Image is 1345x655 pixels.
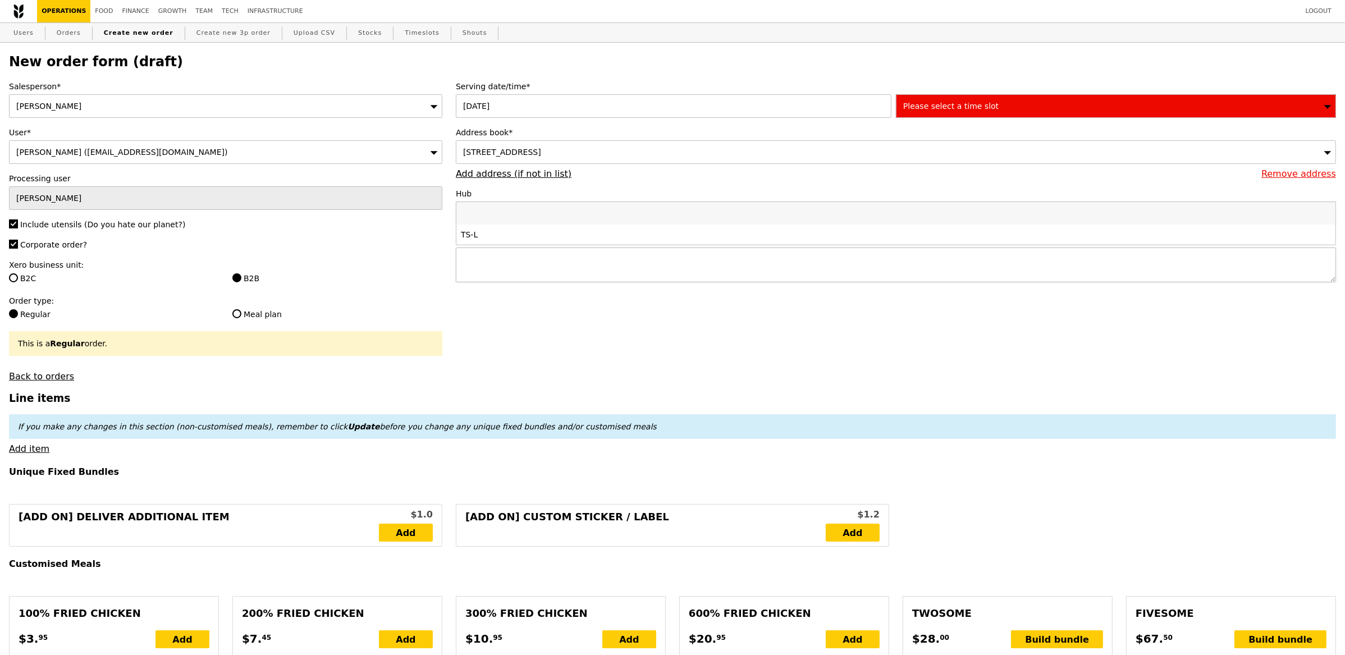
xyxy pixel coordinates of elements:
[826,630,880,648] div: Add
[50,339,84,348] b: Regular
[9,54,1336,70] h2: New order form (draft)
[903,102,999,111] span: Please select a time slot
[456,127,1336,138] label: Address book*
[1234,630,1326,648] div: Build bundle
[262,633,271,642] span: 45
[1261,168,1336,179] a: Remove address
[689,630,716,647] span: $20.
[9,443,49,454] a: Add item
[379,508,433,521] div: $1.0
[9,273,219,284] label: B2C
[289,23,340,43] a: Upload CSV
[826,524,880,542] a: Add
[493,633,502,642] span: 95
[602,630,656,648] div: Add
[354,23,386,43] a: Stocks
[242,630,262,647] span: $7.
[9,273,18,282] input: B2C
[1011,630,1103,648] div: Build bundle
[232,309,241,318] input: Meal plan
[456,168,571,179] a: Add address (if not in list)
[400,23,443,43] a: Timeslots
[9,81,442,92] label: Salesperson*
[9,240,18,249] input: Corporate order?
[9,466,1336,477] h4: Unique Fixed Bundles
[347,422,379,431] b: Update
[456,188,1336,199] label: Hub
[463,148,541,157] span: [STREET_ADDRESS]
[9,295,442,306] label: Order type:
[19,509,379,542] div: [Add on] Deliver Additional Item
[52,23,85,43] a: Orders
[465,606,656,621] div: 300% Fried Chicken
[232,273,241,282] input: B2B
[18,422,657,431] em: If you make any changes in this section (non-customised meals), remember to click before you chan...
[20,240,87,249] span: Corporate order?
[716,633,726,642] span: 95
[456,81,1336,92] label: Serving date/time*
[1136,606,1326,621] div: Fivesome
[99,23,178,43] a: Create new order
[9,259,442,271] label: Xero business unit:
[9,23,38,43] a: Users
[9,309,219,320] label: Regular
[20,220,185,229] span: Include utensils (Do you hate our planet?)
[13,4,24,19] img: Grain logo
[465,509,826,542] div: [Add on] Custom Sticker / Label
[379,524,433,542] a: Add
[9,558,1336,569] h4: Customised Meals
[379,630,433,648] div: Add
[18,338,433,349] div: This is a order.
[9,127,442,138] label: User*
[155,630,209,648] div: Add
[456,94,891,118] input: Serving date
[465,630,493,647] span: $10.
[461,229,1114,240] div: TS-L
[9,392,1336,404] h3: Line items
[9,309,18,318] input: Regular
[9,173,442,184] label: Processing user
[9,371,74,382] a: Back to orders
[16,102,81,111] span: [PERSON_NAME]
[826,508,880,521] div: $1.2
[38,633,48,642] span: 95
[912,630,940,647] span: $28.
[16,148,227,157] span: [PERSON_NAME] ([EMAIL_ADDRESS][DOMAIN_NAME])
[19,606,209,621] div: 100% Fried Chicken
[232,309,442,320] label: Meal plan
[689,606,880,621] div: 600% Fried Chicken
[912,606,1103,621] div: Twosome
[242,606,433,621] div: 200% Fried Chicken
[232,273,442,284] label: B2B
[192,23,275,43] a: Create new 3p order
[19,630,38,647] span: $3.
[458,23,492,43] a: Shouts
[1163,633,1173,642] span: 50
[9,219,18,228] input: Include utensils (Do you hate our planet?)
[1136,630,1163,647] span: $67.
[940,633,949,642] span: 00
